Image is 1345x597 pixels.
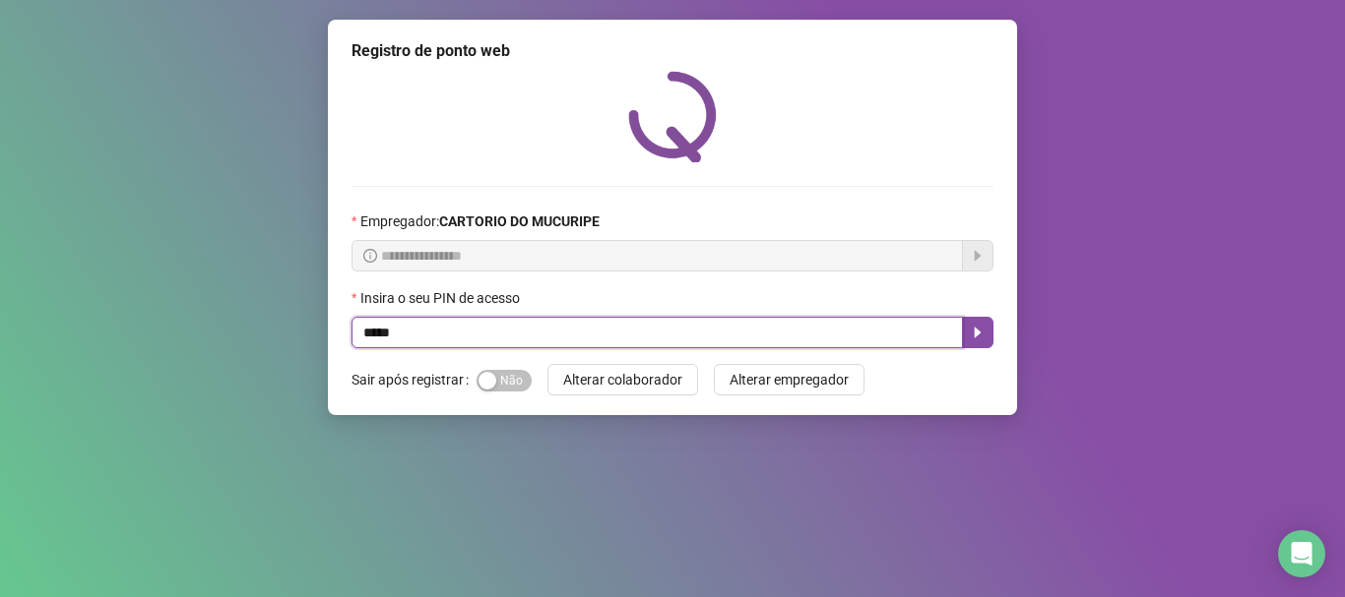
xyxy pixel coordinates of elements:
span: Alterar colaborador [563,369,682,390]
label: Sair após registrar [352,364,477,395]
img: QRPoint [628,71,717,162]
button: Alterar empregador [714,364,865,395]
strong: CARTORIO DO MUCURIPE [439,213,600,229]
span: caret-right [970,325,986,340]
span: Empregador : [360,210,600,232]
button: Alterar colaborador [547,364,698,395]
span: info-circle [363,249,377,263]
div: Open Intercom Messenger [1278,530,1325,577]
span: Alterar empregador [730,369,849,390]
label: Insira o seu PIN de acesso [352,287,533,309]
div: Registro de ponto web [352,39,993,63]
